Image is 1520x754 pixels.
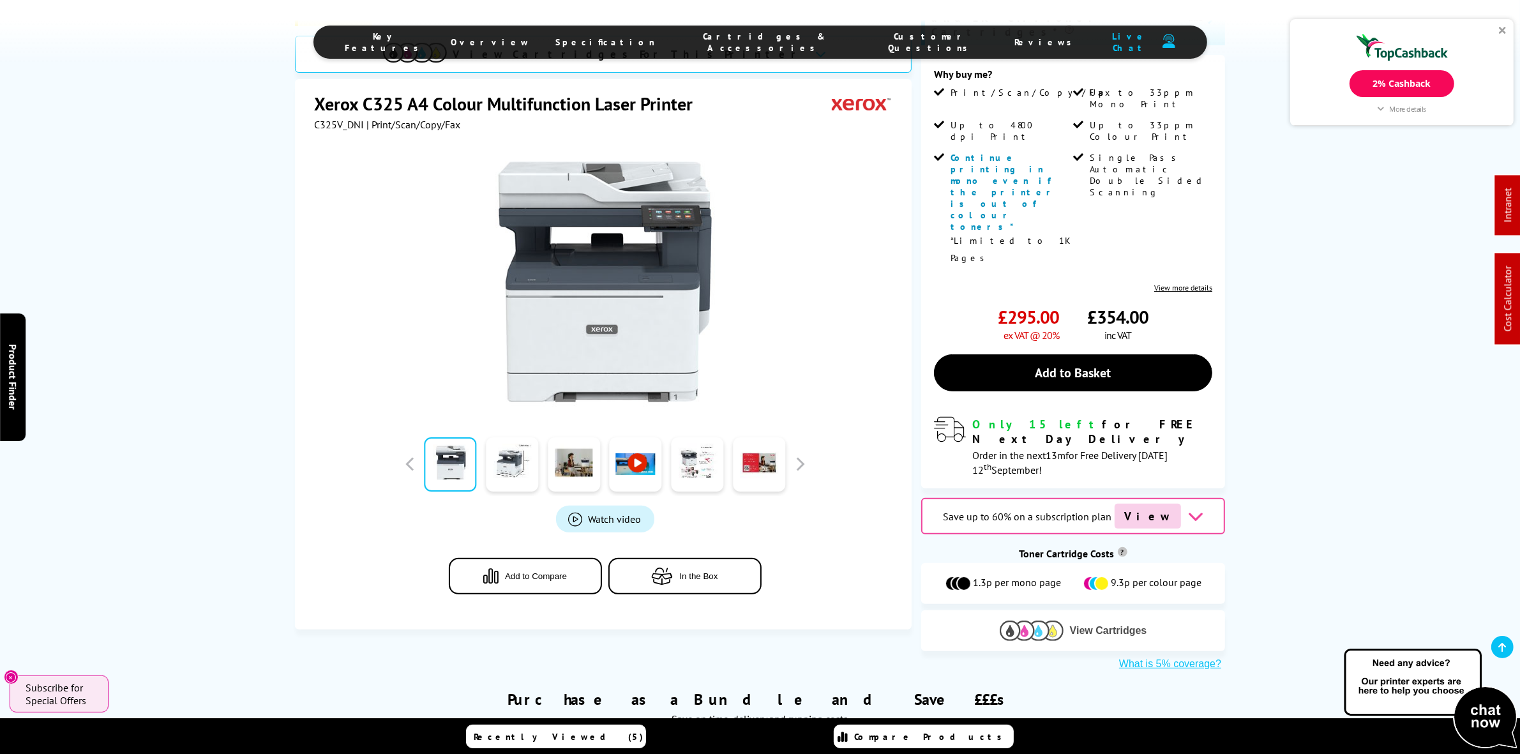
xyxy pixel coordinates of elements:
h1: Xerox C325 A4 Colour Multifunction Laser Printer [314,92,705,116]
div: Why buy me? [934,68,1212,87]
button: Close [4,670,19,684]
span: Continue printing in mono even if the printer is out of colour toners* [951,152,1058,232]
span: inc VAT [1104,329,1131,342]
a: Recently Viewed (5) [466,725,646,748]
span: Watch video [589,513,642,525]
button: What is 5% coverage? [1115,658,1225,670]
span: Recently Viewed (5) [474,731,644,743]
div: Save on time, delivery and running costs [311,713,1209,725]
span: Reviews [1014,36,1078,48]
span: Subscribe for Special Offers [26,681,96,707]
span: 13m [1046,449,1065,462]
span: ex VAT @ 20% [1004,329,1059,342]
span: Add to Compare [505,571,567,581]
a: Compare Products [834,725,1014,748]
button: View Cartridges [931,620,1215,641]
span: Customer Questions [873,31,989,54]
span: In the Box [680,571,718,581]
a: Add to Basket [934,354,1212,391]
span: C325V_DNI [314,118,364,131]
a: Intranet [1501,188,1514,223]
span: Cartridges & Accessories [681,31,848,54]
img: Cartridges [1000,621,1064,640]
span: Overview [451,36,530,48]
span: Specification [556,36,656,48]
div: for FREE Next Day Delivery [972,417,1212,446]
span: 9.3p per colour page [1111,576,1201,591]
img: Xerox [832,92,891,116]
a: View more details [1154,283,1212,292]
a: Cost Calculator [1501,266,1514,332]
span: Key Features [345,31,426,54]
img: user-headset-duotone.svg [1163,34,1175,49]
span: Up to 33ppm Mono Print [1090,87,1210,110]
button: In the Box [608,558,762,594]
span: Save up to 60% on a subscription plan [943,510,1111,523]
span: £354.00 [1087,305,1148,329]
span: Only 15 left [972,417,1102,432]
div: modal_delivery [934,417,1212,476]
span: | Print/Scan/Copy/Fax [366,118,460,131]
span: Up to 4800 dpi Print [951,119,1071,142]
span: Single Pass Automatic Double Sided Scanning [1090,152,1210,198]
span: View Cartridges [1070,625,1147,637]
img: Xerox C325 [480,156,730,407]
img: Open Live Chat window [1341,647,1520,751]
span: Print/Scan/Copy/Fax [951,87,1115,98]
div: Toner Cartridge Costs [921,547,1225,560]
span: Product Finder [6,344,19,410]
span: 1.3p per mono page [973,576,1061,591]
span: Order in the next for Free Delivery [DATE] 12 September! [972,449,1168,476]
sup: th [984,461,991,472]
div: Purchase as a Bundle and Save £££s [295,670,1225,732]
a: Product_All_Videos [556,506,654,532]
p: *Limited to 1K Pages [951,232,1071,267]
span: £295.00 [998,305,1059,329]
sup: Cost per page [1118,547,1127,557]
span: Up to 33ppm Colour Print [1090,119,1210,142]
span: View [1115,504,1181,529]
span: Live Chat [1104,31,1155,54]
button: Add to Compare [449,558,602,594]
span: Compare Products [855,731,1009,743]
